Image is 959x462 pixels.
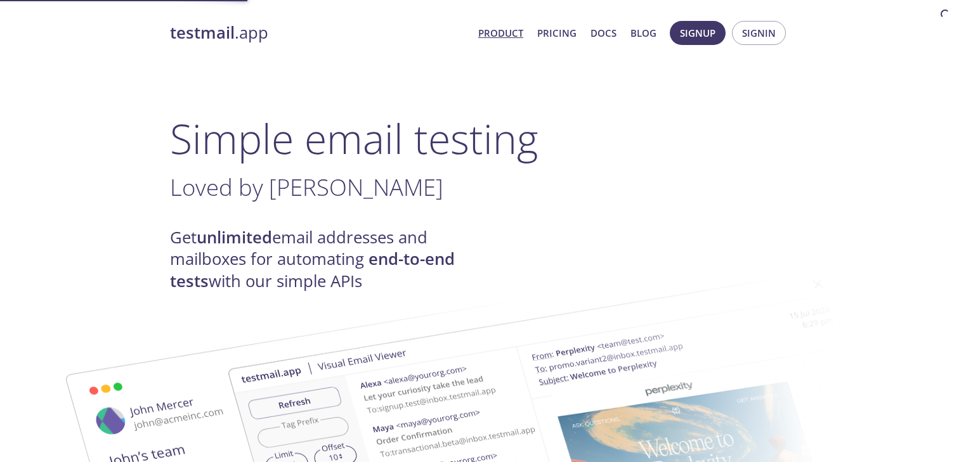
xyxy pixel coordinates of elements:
span: Signin [742,25,776,41]
button: Signin [732,21,786,45]
strong: end-to-end tests [170,248,455,292]
a: Product [478,25,523,41]
button: Signup [670,21,726,45]
a: Docs [590,25,616,41]
a: testmail.app [170,22,468,44]
a: Blog [630,25,656,41]
a: Pricing [537,25,577,41]
span: Loved by [PERSON_NAME] [170,171,443,203]
strong: unlimited [197,226,272,248]
span: Signup [680,25,715,41]
strong: testmail [170,22,235,44]
h1: Simple email testing [170,114,789,163]
h4: Get email addresses and mailboxes for automating with our simple APIs [170,227,480,292]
